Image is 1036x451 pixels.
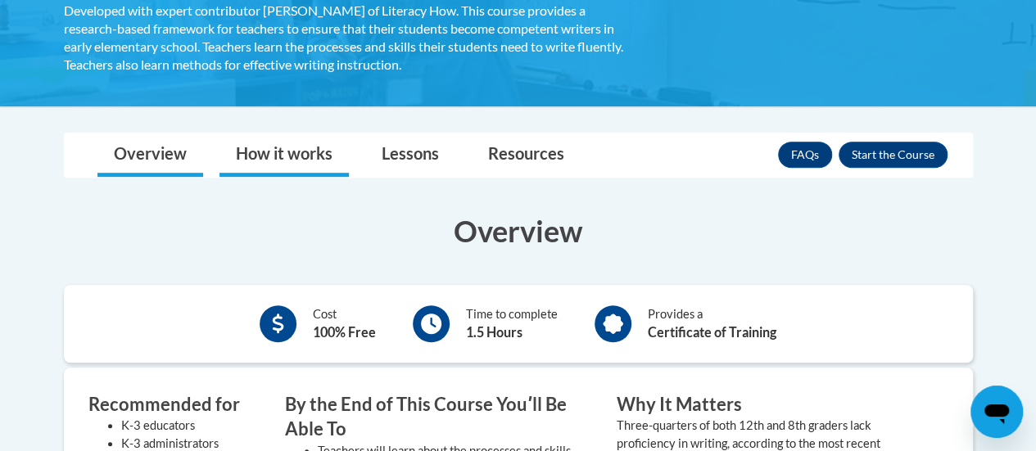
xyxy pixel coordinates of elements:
[313,324,376,340] b: 100% Free
[778,142,832,168] a: FAQs
[839,142,948,168] button: Enroll
[64,210,973,251] h3: Overview
[313,305,376,342] div: Cost
[64,2,629,74] div: Developed with expert contributor [PERSON_NAME] of Literacy How. This course provides a research-...
[648,324,776,340] b: Certificate of Training
[466,305,558,342] div: Time to complete
[121,417,260,435] li: K-3 educators
[648,305,776,342] div: Provides a
[88,392,260,417] h3: Recommended for
[472,133,581,177] a: Resources
[466,324,523,340] b: 1.5 Hours
[219,133,349,177] a: How it works
[97,133,203,177] a: Overview
[365,133,455,177] a: Lessons
[285,392,592,443] h3: By the End of This Course Youʹll Be Able To
[617,392,924,417] h3: Why It Matters
[970,386,1023,438] iframe: Button to launch messaging window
